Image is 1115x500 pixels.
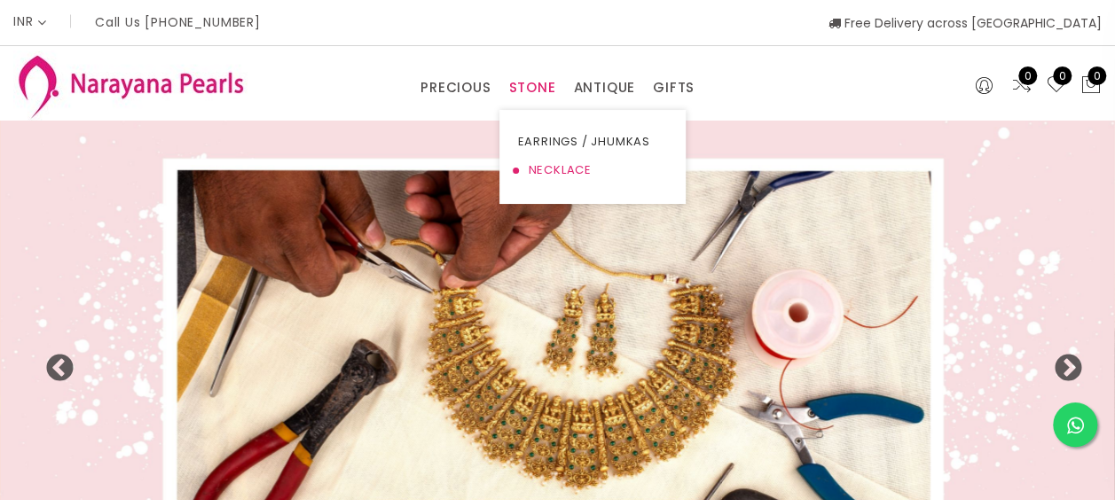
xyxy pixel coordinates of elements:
a: PRECIOUS [420,74,491,101]
a: STONE [508,74,555,101]
a: NECKLACE [517,156,668,184]
button: 0 [1080,74,1102,98]
a: EARRINGS / JHUMKAS [517,128,668,156]
a: GIFTS [653,74,695,101]
span: 0 [1088,66,1106,85]
button: Previous [44,354,62,371]
span: Free Delivery across [GEOGRAPHIC_DATA] [828,14,1102,32]
a: ANTIQUE [573,74,635,101]
a: 0 [1046,74,1067,98]
span: 0 [1018,66,1037,85]
span: 0 [1053,66,1072,85]
p: Call Us [PHONE_NUMBER] [95,16,261,28]
a: 0 [1011,74,1033,98]
button: Next [1053,354,1071,371]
